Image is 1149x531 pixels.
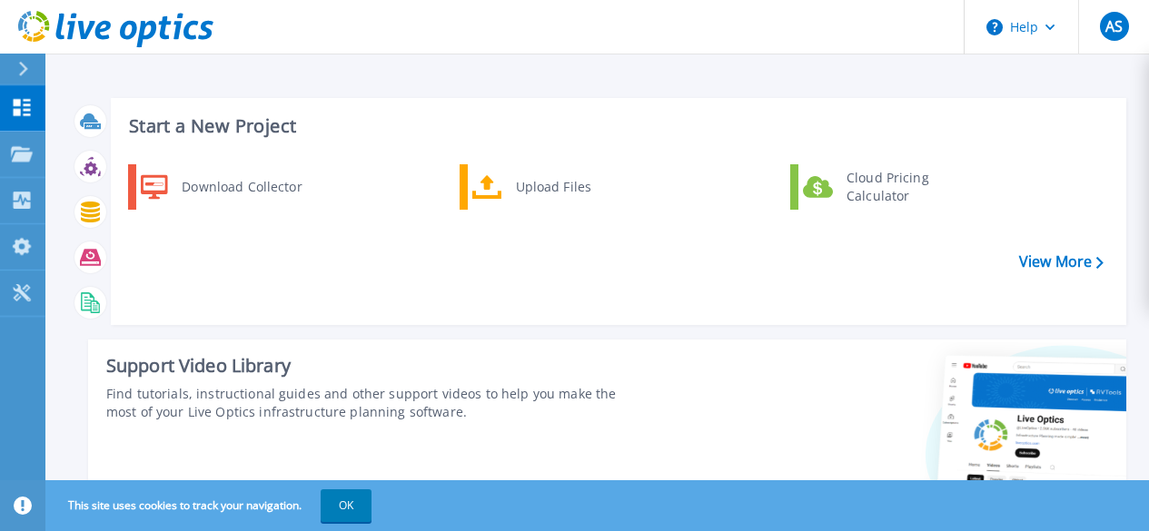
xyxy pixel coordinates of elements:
a: Download Collector [128,164,314,210]
button: OK [321,489,371,522]
div: Support Video Library [106,354,646,378]
div: Download Collector [173,169,310,205]
h3: Start a New Project [129,116,1103,136]
a: Upload Files [460,164,646,210]
a: Cloud Pricing Calculator [790,164,976,210]
span: This site uses cookies to track your navigation. [50,489,371,522]
span: AS [1105,19,1123,34]
div: Find tutorials, instructional guides and other support videos to help you make the most of your L... [106,385,646,421]
div: Upload Files [507,169,641,205]
div: Cloud Pricing Calculator [837,169,972,205]
a: View More [1019,253,1104,270]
